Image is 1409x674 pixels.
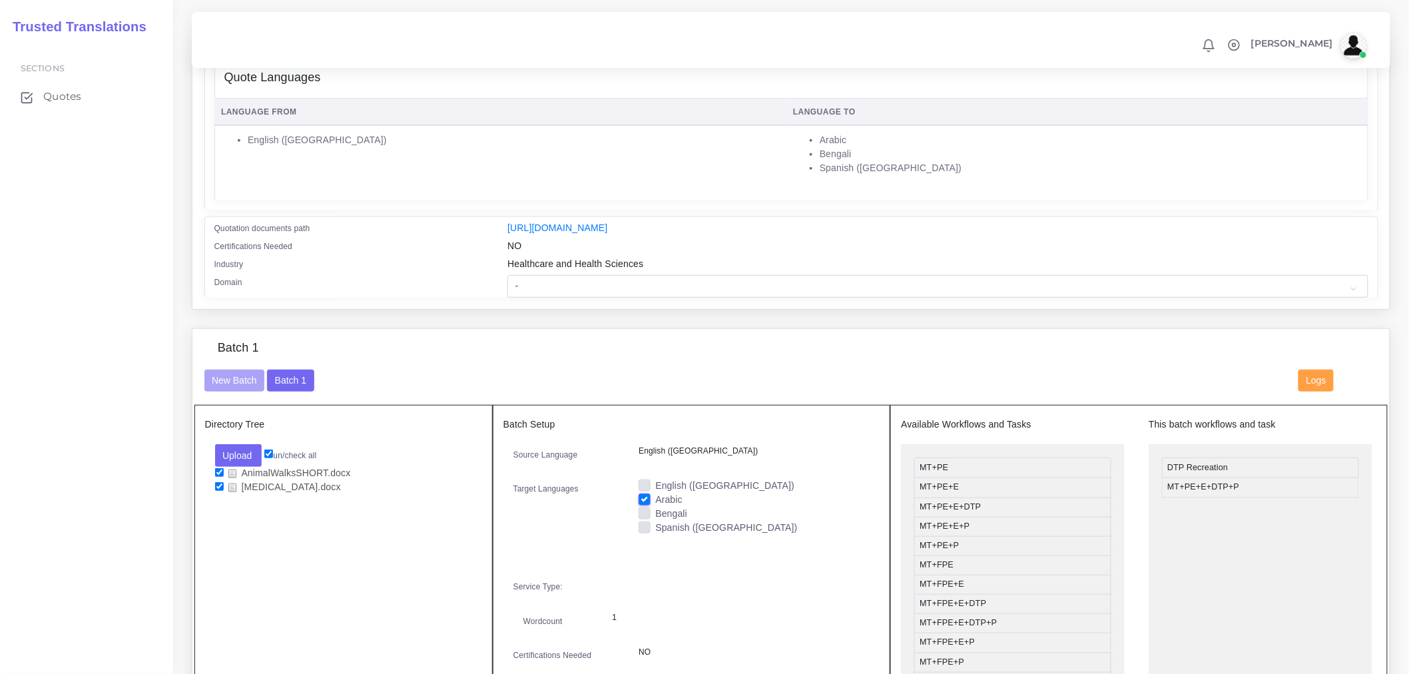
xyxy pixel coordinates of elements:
[1298,370,1334,392] button: Logs
[914,653,1111,673] li: MT+FPE+P
[639,444,870,458] p: English ([GEOGRAPHIC_DATA])
[214,99,786,126] th: Language From
[513,581,563,593] label: Service Type:
[914,613,1111,633] li: MT+FPE+E+DTP+P
[214,276,242,288] label: Domain
[214,222,310,234] label: Quotation documents path
[267,374,314,385] a: Batch 1
[914,517,1111,537] li: MT+PE+E+P
[513,483,579,495] label: Target Languages
[1340,32,1367,59] img: avatar
[21,63,65,73] span: Sections
[914,555,1111,575] li: MT+FPE
[43,89,81,104] span: Quotes
[639,645,870,659] p: NO
[1162,458,1359,478] li: DTP Recreation
[820,133,1361,147] li: Arabic
[205,419,482,430] h5: Directory Tree
[655,521,797,535] label: Spanish ([GEOGRAPHIC_DATA])
[248,133,779,147] li: English ([GEOGRAPHIC_DATA])
[786,99,1368,126] th: Language To
[820,161,1361,175] li: Spanish ([GEOGRAPHIC_DATA])
[914,498,1111,517] li: MT+PE+E+DTP
[914,575,1111,595] li: MT+FPE+E
[655,507,687,521] label: Bengali
[497,239,1378,257] div: NO
[264,450,273,458] input: un/check all
[218,341,259,356] h4: Batch 1
[3,19,146,35] h2: Trusted Translations
[10,83,163,111] a: Quotes
[1149,419,1372,430] h5: This batch workflows and task
[914,536,1111,556] li: MT+PE+P
[613,611,860,625] p: 1
[513,449,578,461] label: Source Language
[267,370,314,392] button: Batch 1
[3,16,146,38] a: Trusted Translations
[224,71,321,85] h4: Quote Languages
[914,594,1111,614] li: MT+FPE+E+DTP
[513,649,592,661] label: Certifications Needed
[914,478,1111,498] li: MT+PE+E
[1245,32,1372,59] a: [PERSON_NAME]avatar
[224,481,346,494] a: [MEDICAL_DATA].docx
[204,370,265,392] button: New Batch
[901,419,1125,430] h5: Available Workflows and Tasks
[1251,39,1333,48] span: [PERSON_NAME]
[1306,375,1326,386] span: Logs
[215,444,262,467] button: Upload
[914,633,1111,653] li: MT+FPE+E+P
[523,615,563,627] label: Wordcount
[497,257,1378,275] div: Healthcare and Health Sciences
[224,467,356,480] a: AnimalWalksSHORT.docx
[655,493,683,507] label: Arabic
[655,479,794,493] label: English ([GEOGRAPHIC_DATA])
[214,240,293,252] label: Certifications Needed
[914,458,1111,478] li: MT+PE
[204,374,265,385] a: New Batch
[820,147,1361,161] li: Bengali
[264,450,316,462] label: un/check all
[1162,478,1359,498] li: MT+PE+E+DTP+P
[507,222,607,233] a: [URL][DOMAIN_NAME]
[214,258,244,270] label: Industry
[503,419,880,430] h5: Batch Setup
